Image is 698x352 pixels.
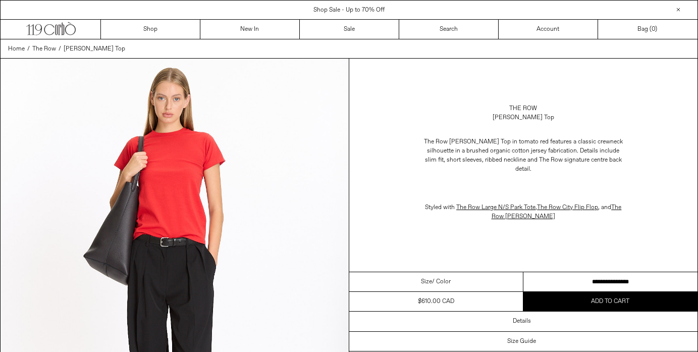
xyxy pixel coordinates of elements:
a: Shop [101,20,200,39]
a: Search [399,20,499,39]
span: / Color [432,277,451,286]
a: [PERSON_NAME] Top [64,44,125,54]
a: The Row City Flip Flop [537,204,598,212]
a: Shop Sale - Up to 70% Off [313,6,385,14]
a: The Row Large N/S Park Tote [456,204,535,212]
span: / [59,44,61,54]
a: New In [200,20,300,39]
a: Account [499,20,598,39]
span: The Row [32,45,56,53]
span: 0 [652,25,655,33]
span: Size [421,277,432,286]
span: , , and [455,204,611,212]
a: Bag () [598,20,697,39]
h3: Details [513,318,531,325]
h3: Size Guide [507,338,536,345]
span: ) [652,25,657,34]
a: The Row [509,104,537,113]
span: Home [8,45,25,53]
span: / [27,44,30,54]
p: The Row [PERSON_NAME] Top in tomato red features a classic crewneck silhouette in a brushed organ... [422,132,624,179]
p: Styled with [422,198,624,226]
a: The Row [32,44,56,54]
span: Add to cart [591,297,629,306]
button: Add to cart [523,292,697,311]
a: Sale [300,20,399,39]
div: [PERSON_NAME] Top [493,113,554,122]
a: Home [8,44,25,54]
span: [PERSON_NAME] Top [64,45,125,53]
div: $610.00 CAD [418,297,454,306]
